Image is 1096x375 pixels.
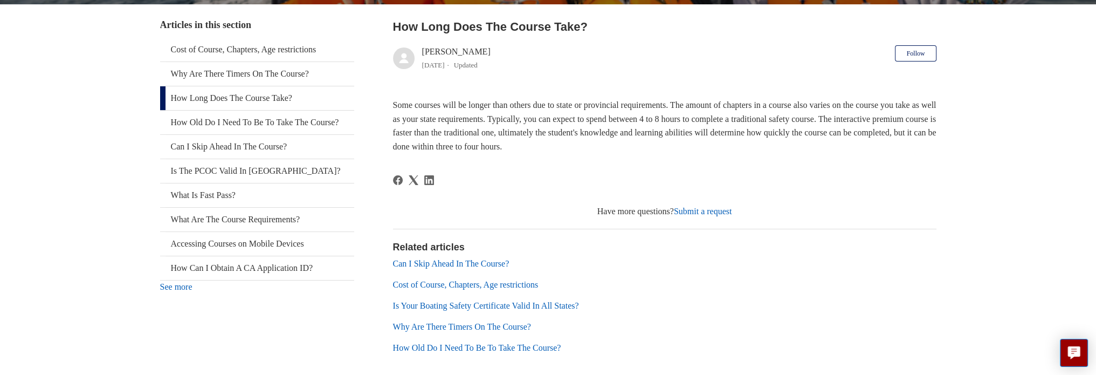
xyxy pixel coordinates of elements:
svg: Share this page on LinkedIn [424,175,434,185]
a: Cost of Course, Chapters, Age restrictions [160,38,354,62]
li: Updated [454,61,478,69]
a: How Long Does The Course Take? [160,86,354,110]
h2: How Long Does The Course Take? [393,18,936,36]
a: Is Your Boating Safety Certificate Valid In All States? [393,301,579,310]
a: Accessing Courses on Mobile Devices [160,232,354,256]
div: Have more questions? [393,205,936,218]
a: How Old Do I Need To Be To Take The Course? [160,111,354,134]
a: X Corp [409,175,418,185]
a: Why Are There Timers On The Course? [160,62,354,86]
a: LinkedIn [424,175,434,185]
svg: Share this page on X Corp [409,175,418,185]
a: Is The PCOC Valid In [GEOGRAPHIC_DATA]? [160,159,354,183]
svg: Share this page on Facebook [393,175,403,185]
a: What Are The Course Requirements? [160,208,354,231]
h2: Related articles [393,240,936,255]
a: What Is Fast Pass? [160,183,354,207]
div: [PERSON_NAME] [422,45,491,71]
a: Facebook [393,175,403,185]
time: 03/21/2024, 11:28 [422,61,445,69]
p: Some courses will be longer than others due to state or provincial requirements. The amount of ch... [393,98,936,153]
a: How Old Do I Need To Be To Take The Course? [393,343,561,352]
a: See more [160,282,192,291]
button: Live chat [1060,339,1088,367]
button: Follow Article [895,45,936,62]
a: How Can I Obtain A CA Application ID? [160,256,354,280]
span: Articles in this section [160,19,251,30]
a: Submit a request [674,207,732,216]
a: Can I Skip Ahead In The Course? [160,135,354,159]
a: Can I Skip Ahead In The Course? [393,259,509,268]
a: Why Are There Timers On The Course? [393,322,531,331]
a: Cost of Course, Chapters, Age restrictions [393,280,539,289]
